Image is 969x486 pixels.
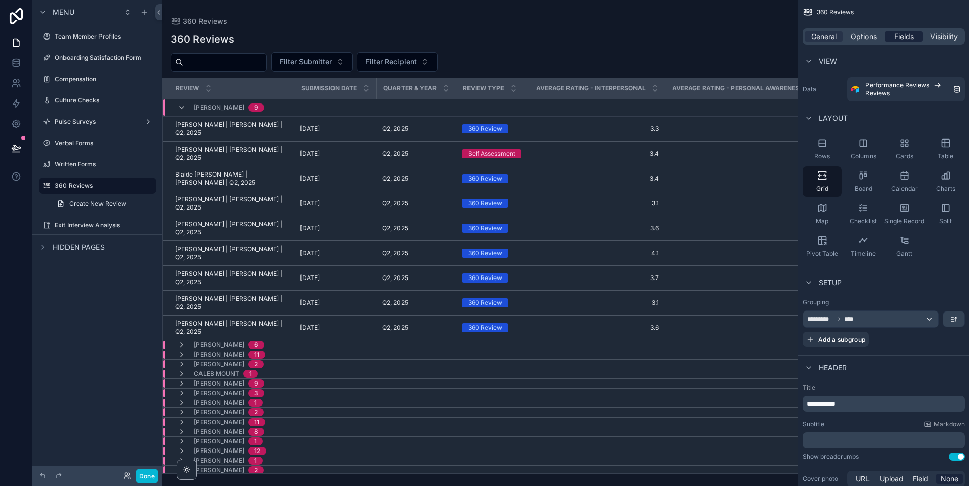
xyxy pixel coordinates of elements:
span: Quarter & Year [383,84,437,92]
a: Create New Review [51,196,156,212]
span: Markdown [934,420,965,428]
span: [PERSON_NAME] [194,360,244,368]
button: Table [926,134,965,164]
a: Onboarding Satisfaction Form [39,50,156,66]
span: Reviews [865,89,890,97]
span: Cards [896,152,913,160]
button: Cards [885,134,924,164]
span: Average Rating - Interpersonal [536,84,646,92]
button: Grid [803,166,842,197]
button: Columns [844,134,883,164]
label: Exit Interview Analysis [55,221,154,229]
a: Written Forms [39,156,156,172]
span: Hidden pages [53,242,105,252]
button: Split [926,199,965,229]
div: 1 [249,370,252,378]
button: Timeline [844,231,883,262]
a: Verbal Forms [39,135,156,151]
div: 1 [254,457,257,465]
span: View [819,56,837,66]
span: [PERSON_NAME] [194,379,244,388]
a: Performance ReviewsReviews [847,77,965,101]
label: Subtitle [803,420,824,428]
button: Add a subgroup [803,332,869,347]
div: 9 [254,379,258,388]
span: Visibility [930,31,958,42]
img: Airtable Logo [851,85,859,93]
label: Team Member Profiles [55,32,154,41]
span: Review Type [463,84,504,92]
label: Data [803,85,843,93]
a: Team Member Profiles [39,28,156,45]
div: 8 [254,428,258,436]
label: Written Forms [55,160,154,168]
a: 360 Reviews [39,178,156,194]
span: [PERSON_NAME] [194,447,244,455]
span: [PERSON_NAME] [194,389,244,397]
label: Compensation [55,75,154,83]
span: Create New Review [69,200,126,208]
button: Charts [926,166,965,197]
div: 9 [254,103,258,112]
button: Calendar [885,166,924,197]
button: Gantt [885,231,924,262]
label: Verbal Forms [55,139,154,147]
span: Menu [53,7,74,17]
div: 1 [254,437,257,445]
button: Checklist [844,199,883,229]
span: [PERSON_NAME] [194,466,244,474]
span: Options [851,31,877,42]
label: Title [803,384,965,392]
span: Checklist [850,217,877,225]
button: Done [136,469,158,483]
span: Review [176,84,199,92]
span: [PERSON_NAME] [194,457,244,465]
span: Calendar [891,185,918,193]
div: scrollable content [803,432,965,448]
span: Layout [819,113,848,123]
div: 2 [254,360,258,368]
span: Map [816,217,828,225]
span: Header [819,363,847,373]
span: Add a subgroup [818,336,865,343]
label: Pulse Surveys [55,118,140,126]
span: [PERSON_NAME] [194,437,244,445]
span: Columns [851,152,876,160]
div: 3 [254,389,258,397]
a: Exit Interview Analysis [39,217,156,233]
span: General [811,31,837,42]
a: Culture Checks [39,92,156,109]
span: Timeline [851,250,876,258]
div: 11 [254,351,259,359]
span: Caleb Mount [194,370,239,378]
span: Split [939,217,952,225]
span: [PERSON_NAME] [194,399,244,407]
a: Pulse Surveys [39,114,156,130]
span: Grid [816,185,828,193]
span: Performance Reviews [865,81,929,89]
span: Average Rating - Personal Awareness [672,84,804,92]
button: Board [844,166,883,197]
span: Single Record [884,217,924,225]
button: Map [803,199,842,229]
span: 360 Reviews [817,8,854,16]
div: 12 [254,447,260,455]
span: [PERSON_NAME] [194,103,244,112]
label: Onboarding Satisfaction Form [55,54,154,62]
span: Setup [819,277,842,288]
span: Gantt [896,250,912,258]
span: [PERSON_NAME] [194,351,244,359]
div: 11 [254,418,259,426]
button: Single Record [885,199,924,229]
span: [PERSON_NAME] [194,418,244,426]
button: Pivot Table [803,231,842,262]
a: Compensation [39,71,156,87]
span: [PERSON_NAME] [194,341,244,349]
div: 1 [254,399,257,407]
span: Board [855,185,872,193]
span: Submission Date [301,84,357,92]
span: Rows [814,152,830,160]
div: scrollable content [803,396,965,412]
span: Table [938,152,953,160]
label: Culture Checks [55,96,154,105]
